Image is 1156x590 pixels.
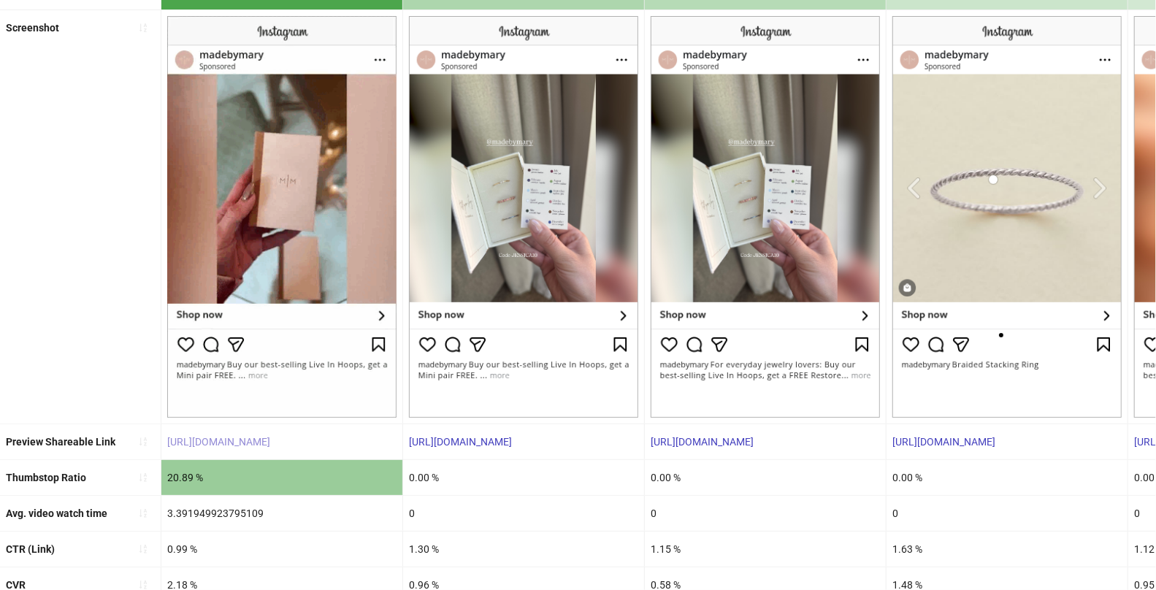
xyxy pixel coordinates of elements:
span: sort-ascending [138,544,148,554]
div: 0 [887,496,1128,531]
div: 20.89 % [161,460,402,495]
div: 0 [403,496,644,531]
div: 1.15 % [645,532,886,567]
a: [URL][DOMAIN_NAME] [167,436,270,448]
span: sort-ascending [138,437,148,447]
div: 1.63 % [887,532,1128,567]
span: sort-ascending [138,580,148,590]
div: 0.00 % [887,460,1128,495]
a: [URL][DOMAIN_NAME] [651,436,754,448]
b: Thumbstop Ratio [6,472,86,483]
div: 0.00 % [645,460,886,495]
img: Screenshot 6850474757595 [409,16,638,418]
a: [URL][DOMAIN_NAME] [409,436,512,448]
div: 0.99 % [161,532,402,567]
img: Screenshot 6850478465595 [651,16,880,418]
span: sort-ascending [138,472,148,483]
b: CTR (Link) [6,543,55,555]
img: Screenshot 6851512686395 [892,16,1122,418]
div: 1.30 % [403,532,644,567]
span: sort-ascending [138,23,148,33]
div: 0 [645,496,886,531]
div: 0.00 % [403,460,644,495]
b: Avg. video watch time [6,507,107,519]
span: sort-ascending [138,508,148,518]
a: [URL][DOMAIN_NAME] [892,436,995,448]
img: Screenshot 6850474759795 [167,16,397,418]
b: Screenshot [6,22,59,34]
b: Preview Shareable Link [6,436,115,448]
div: 3.391949923795109 [161,496,402,531]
